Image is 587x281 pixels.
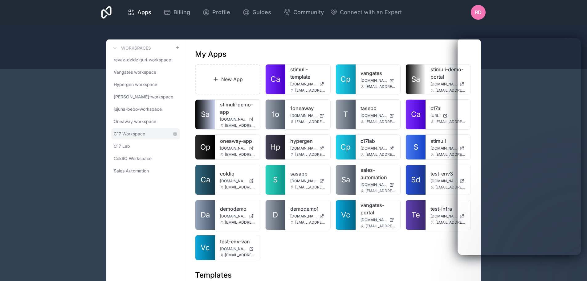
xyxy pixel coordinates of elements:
a: coldiq [220,170,255,177]
span: [EMAIL_ADDRESS][DOMAIN_NAME] [295,152,325,157]
a: [DOMAIN_NAME] [220,214,255,219]
a: [DOMAIN_NAME] [361,217,396,222]
span: Hp [270,142,280,152]
a: demodemo [220,205,255,213]
span: [DOMAIN_NAME] [290,82,317,87]
span: RD [475,9,482,16]
a: [DOMAIN_NAME] [220,246,255,251]
a: Vangates workspace [111,67,180,78]
span: Op [200,142,210,152]
span: Vangates workspace [114,69,156,75]
span: Sa [411,74,420,84]
a: stimuli-demo-app [220,101,255,116]
span: [EMAIL_ADDRESS][DOMAIN_NAME] [435,185,466,190]
a: [DOMAIN_NAME] [220,146,255,151]
a: vangates-portal [361,201,396,216]
span: [DOMAIN_NAME] [361,217,387,222]
span: [EMAIL_ADDRESS][DOMAIN_NAME] [295,185,325,190]
a: Ca [266,64,285,94]
a: Sd [406,165,426,195]
a: Profile [198,6,235,19]
span: [DOMAIN_NAME] [220,179,247,184]
span: [DOMAIN_NAME] [361,146,387,151]
span: Apps [137,8,151,17]
a: Cp [336,135,356,159]
span: [DOMAIN_NAME] [430,146,457,151]
a: [DOMAIN_NAME] [290,146,325,151]
span: Vc [201,243,210,253]
a: oneaway-app [220,137,255,145]
span: Profile [212,8,230,17]
span: [EMAIL_ADDRESS][DOMAIN_NAME] [295,220,325,225]
span: [DOMAIN_NAME] [290,146,317,151]
span: Hypergen workspace [114,81,157,88]
a: Oneaway workspace [111,116,180,127]
span: Cp [340,142,351,152]
a: revaz-dzidziguri-workspace [111,54,180,65]
a: [DOMAIN_NAME] [220,117,255,122]
a: [DOMAIN_NAME] [290,82,325,87]
span: Sd [411,175,420,185]
span: Billing [173,8,190,17]
a: [DOMAIN_NAME] [430,146,466,151]
span: Te [411,210,420,220]
span: [EMAIL_ADDRESS][DOMAIN_NAME] [295,119,325,124]
span: ColdIQ Workspace [114,155,152,162]
a: Sa [336,165,356,195]
span: [EMAIL_ADDRESS][DOMAIN_NAME] [225,220,255,225]
a: Hp [266,135,285,159]
a: [DOMAIN_NAME] [430,214,466,219]
span: [EMAIL_ADDRESS][DOMAIN_NAME] [365,84,396,89]
a: Billing [159,6,195,19]
span: Ca [201,175,210,185]
a: [DOMAIN_NAME] [361,113,396,118]
a: vangates [361,69,396,77]
span: Oneaway workspace [114,118,156,125]
span: [DOMAIN_NAME] [220,246,247,251]
a: C17 Lab [111,141,180,152]
span: [DOMAIN_NAME] [430,214,457,219]
a: Vc [336,200,356,230]
span: [EMAIL_ADDRESS][DOMAIN_NAME] [365,224,396,229]
span: Sa [341,175,350,185]
span: [DOMAIN_NAME] [361,182,387,187]
iframe: Intercom live chat [566,260,581,275]
a: [DOMAIN_NAME] [220,179,255,184]
a: S [406,135,426,159]
a: sasapp [290,170,325,177]
a: demodemo1 [290,205,325,213]
a: New App [195,64,260,94]
h3: Workspaces [121,45,151,51]
a: hypergen [290,137,325,145]
a: [DOMAIN_NAME] [290,113,325,118]
a: test-infra [430,205,466,213]
span: [EMAIL_ADDRESS][DOMAIN_NAME] [225,152,255,157]
span: Vc [341,210,350,220]
a: Hypergen workspace [111,79,180,90]
a: sales-automation [361,166,396,181]
a: [URL] [430,113,466,118]
span: [DOMAIN_NAME] [220,214,247,219]
span: S [273,175,278,185]
a: stimuli [430,137,466,145]
span: S [414,142,418,152]
a: tasebc [361,105,396,112]
span: [EMAIL_ADDRESS][DOMAIN_NAME] [435,220,466,225]
a: stimuli-template [290,66,325,81]
a: jujuna-bebo-workspace [111,104,180,115]
h1: My Apps [195,49,226,59]
a: c17lab [361,137,396,145]
span: Sa [201,110,210,119]
a: Cp [336,64,356,94]
span: [EMAIL_ADDRESS][DOMAIN_NAME] [225,185,255,190]
a: Op [195,135,215,159]
span: [DOMAIN_NAME] [220,146,247,151]
a: Sales Automation [111,165,180,176]
a: Sa [406,64,426,94]
a: ColdIQ Workspace [111,153,180,164]
a: 1oneaway [290,105,325,112]
span: revaz-dzidziguri-workspace [114,57,171,63]
span: Ca [411,110,421,119]
a: Te [406,200,426,230]
a: S [266,165,285,195]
